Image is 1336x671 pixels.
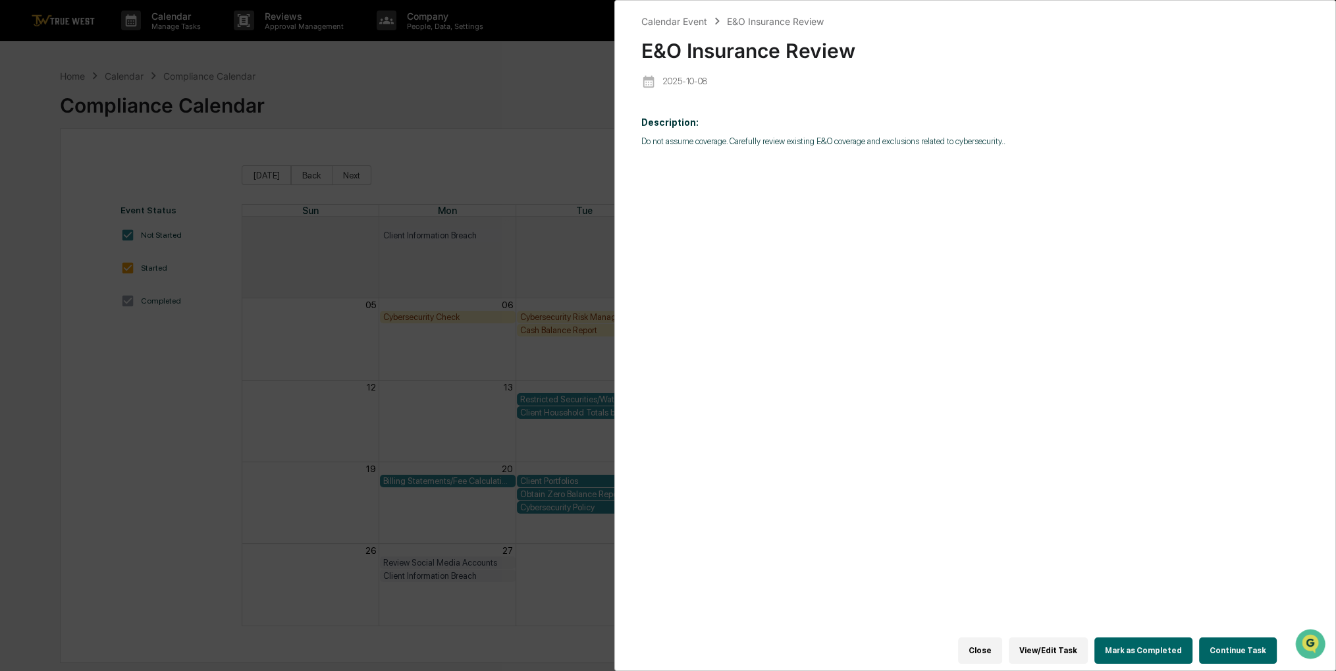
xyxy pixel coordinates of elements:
span: [PERSON_NAME] [41,178,107,189]
div: 🗄️ [95,234,106,245]
button: View/Edit Task [1009,637,1088,664]
button: Start new chat [224,104,240,120]
button: See all [204,143,240,159]
b: Description: [641,117,699,128]
p: Do not assume coverage. Carefully review existing E&O coverage and exclusions related to cybersec... [641,136,1310,146]
iframe: Open customer support [1294,628,1329,663]
span: Data Lookup [26,258,83,271]
img: Sigrid Alegria [13,166,34,187]
div: Start new chat [59,100,216,113]
img: 8933085812038_c878075ebb4cc5468115_72.jpg [28,100,51,124]
button: Continue Task [1199,637,1277,664]
div: E&O Insurance Review [641,28,1310,63]
p: 2025-10-08 [662,76,708,86]
span: Attestations [109,233,163,246]
a: 🖐️Preclearance [8,228,90,252]
a: Powered byPylon [93,290,159,300]
span: Pylon [131,290,159,300]
div: 🖐️ [13,234,24,245]
a: 🗄️Attestations [90,228,169,252]
button: Mark as Completed [1094,637,1192,664]
div: E&O Insurance Review [727,16,824,27]
div: Calendar Event [641,16,707,27]
a: 🔎Data Lookup [8,253,88,277]
img: 1746055101610-c473b297-6a78-478c-a979-82029cc54cd1 [13,100,37,124]
div: 🔎 [13,259,24,270]
button: Close [958,637,1002,664]
span: [DATE] [117,178,144,189]
span: • [109,178,114,189]
div: We're available if you need us! [59,113,181,124]
span: Preclearance [26,233,85,246]
div: Past conversations [13,146,88,156]
p: How can we help? [13,27,240,48]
